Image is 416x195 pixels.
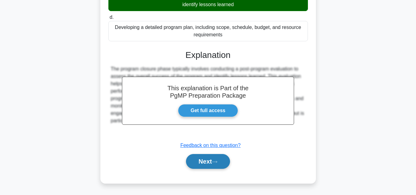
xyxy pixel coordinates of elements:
[180,143,241,148] a: Feedback on this question?
[112,50,304,60] h3: Explanation
[110,14,114,20] span: d.
[178,104,238,117] a: Get full access
[108,21,308,41] div: Developing a detailed program plan, including scope, schedule, budget, and resource requirements
[111,65,305,124] div: The program closure phase typically involves conducting a post-program evaluation to assess the o...
[186,154,230,169] button: Next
